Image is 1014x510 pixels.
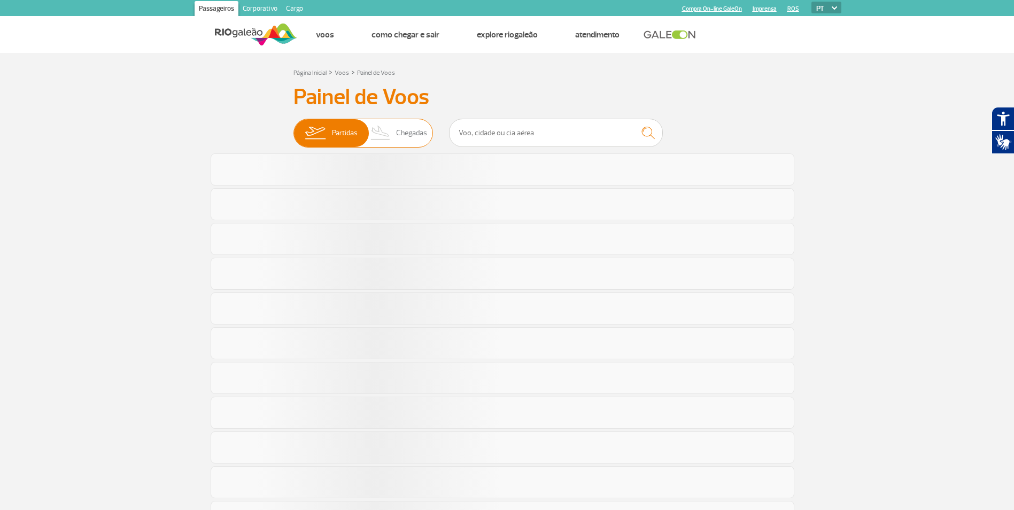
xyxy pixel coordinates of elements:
a: > [351,66,355,78]
button: Abrir recursos assistivos. [992,107,1014,130]
span: Chegadas [396,119,427,147]
a: Como chegar e sair [371,29,439,40]
a: Cargo [282,1,307,18]
img: slider-desembarque [365,119,397,147]
a: Voos [335,69,349,77]
button: Abrir tradutor de língua de sinais. [992,130,1014,154]
span: Partidas [332,119,358,147]
a: Voos [316,29,334,40]
a: Imprensa [753,5,777,12]
a: Corporativo [238,1,282,18]
div: Plugin de acessibilidade da Hand Talk. [992,107,1014,154]
a: Página Inicial [293,69,327,77]
input: Voo, cidade ou cia aérea [449,119,663,147]
a: RQS [787,5,799,12]
img: slider-embarque [298,119,332,147]
a: > [329,66,332,78]
a: Painel de Voos [357,69,395,77]
a: Compra On-line GaleOn [682,5,742,12]
a: Passageiros [195,1,238,18]
a: Atendimento [575,29,620,40]
a: Explore RIOgaleão [477,29,538,40]
h3: Painel de Voos [293,84,721,111]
